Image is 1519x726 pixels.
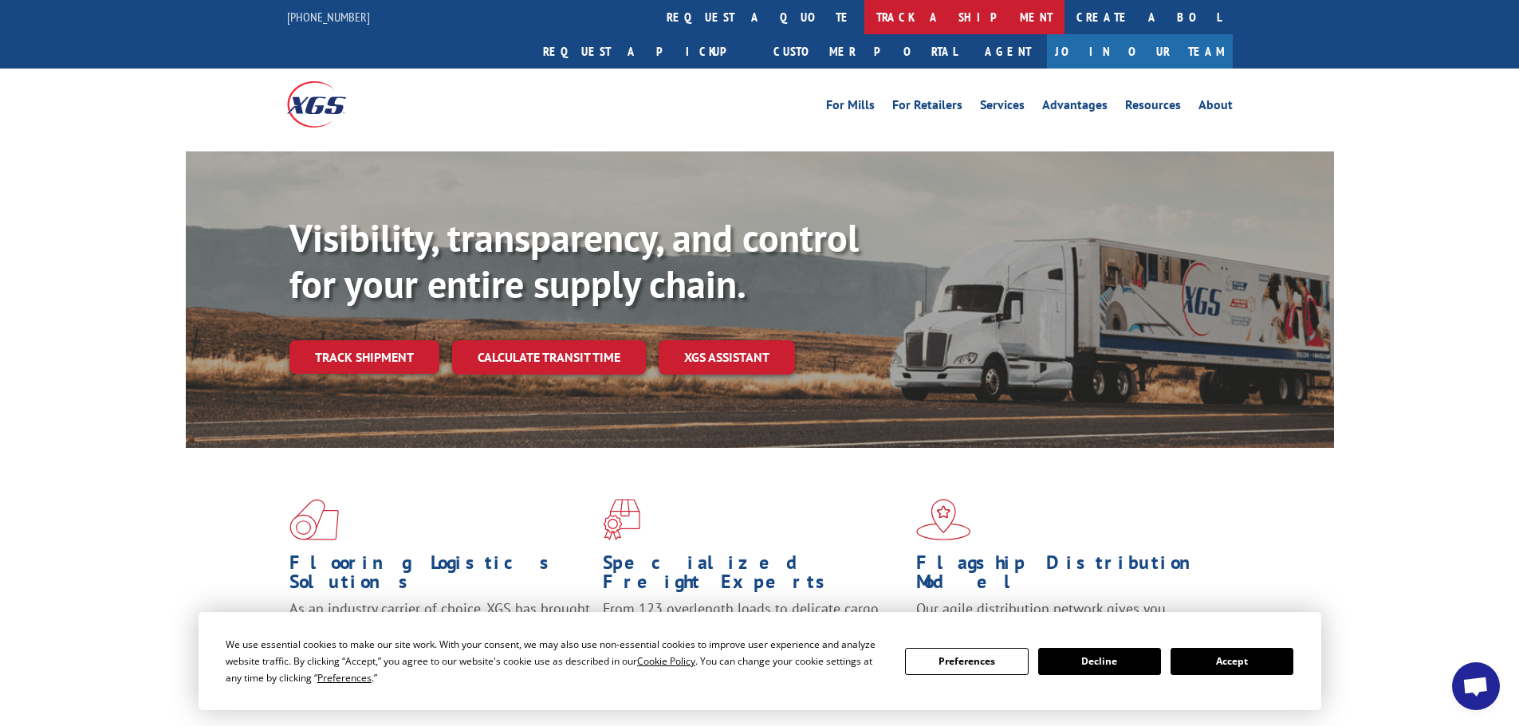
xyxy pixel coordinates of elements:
[892,99,962,116] a: For Retailers
[603,553,904,599] h1: Specialized Freight Experts
[199,612,1321,710] div: Cookie Consent Prompt
[317,671,372,685] span: Preferences
[603,599,904,670] p: From 123 overlength loads to delicate cargo, our experienced staff knows the best way to move you...
[1042,99,1108,116] a: Advantages
[1125,99,1181,116] a: Resources
[905,648,1028,675] button: Preferences
[287,9,370,25] a: [PHONE_NUMBER]
[289,213,859,308] b: Visibility, transparency, and control for your entire supply chain.
[916,553,1218,599] h1: Flagship Distribution Model
[916,599,1210,637] span: Our agile distribution network gives you nationwide inventory management on demand.
[916,499,971,540] img: xgs-icon-flagship-distribution-model-red
[659,340,795,375] a: XGS ASSISTANT
[531,34,761,69] a: Request a pickup
[289,340,439,374] a: Track shipment
[1452,662,1500,710] div: Open chat
[980,99,1025,116] a: Services
[289,599,590,656] span: As an industry carrier of choice, XGS has brought innovation and dedication to flooring logistics...
[637,654,695,668] span: Cookie Policy
[1198,99,1233,116] a: About
[452,340,646,375] a: Calculate transit time
[1047,34,1233,69] a: Join Our Team
[1038,648,1161,675] button: Decline
[289,499,339,540] img: xgs-icon-total-supply-chain-intelligence-red
[761,34,969,69] a: Customer Portal
[969,34,1047,69] a: Agent
[226,636,886,686] div: We use essential cookies to make our site work. With your consent, we may also use non-essential ...
[289,553,591,599] h1: Flooring Logistics Solutions
[603,499,640,540] img: xgs-icon-focused-on-flooring-red
[1171,648,1293,675] button: Accept
[826,99,875,116] a: For Mills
